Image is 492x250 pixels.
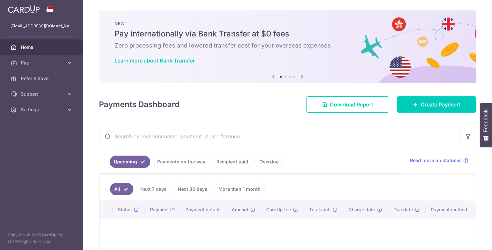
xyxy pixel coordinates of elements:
[480,103,492,147] button: Feedback - Show survey
[255,156,283,168] a: Overdue
[212,156,253,168] a: Recipient paid
[99,126,460,147] input: Search by recipient name, payment id or reference
[483,109,489,132] span: Feedback
[10,23,73,29] p: [EMAIL_ADDRESS][DOMAIN_NAME]
[145,201,180,218] th: Payment ID
[21,75,64,82] span: Refer & Save
[306,96,389,113] a: Download Report
[136,183,171,195] a: Next 7 days
[348,206,375,213] span: Charge date
[410,157,462,164] span: Read more on statuses
[410,157,468,164] a: Read more on statuses
[110,156,150,168] a: Upcoming
[115,42,461,49] h6: Zero processing fees and lowered transfer cost for your overseas expenses
[115,29,461,39] h5: Pay internationally via Bank Transfer at $0 fees
[21,44,64,50] span: Home
[21,60,64,66] span: Pay
[99,99,180,110] h4: Payments Dashboard
[118,206,132,213] span: Status
[421,101,460,108] span: Create Payment
[330,101,373,108] span: Download Report
[115,21,461,26] p: NEW
[426,201,476,218] th: Payment method
[99,10,476,83] img: Bank transfer banner
[8,5,40,13] img: CardUp
[153,156,210,168] a: Payments on the way
[266,206,291,213] span: CardUp fee
[393,206,413,213] span: Due date
[180,201,226,218] th: Payment details
[232,206,248,213] span: Amount
[21,106,64,113] span: Settings
[173,183,212,195] a: Next 30 days
[21,91,64,97] span: Support
[110,183,133,195] a: All
[397,96,476,113] a: Create Payment
[115,57,195,64] a: Learn more about Bank Transfer
[309,206,331,213] span: Total amt.
[214,183,265,195] a: More than 1 month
